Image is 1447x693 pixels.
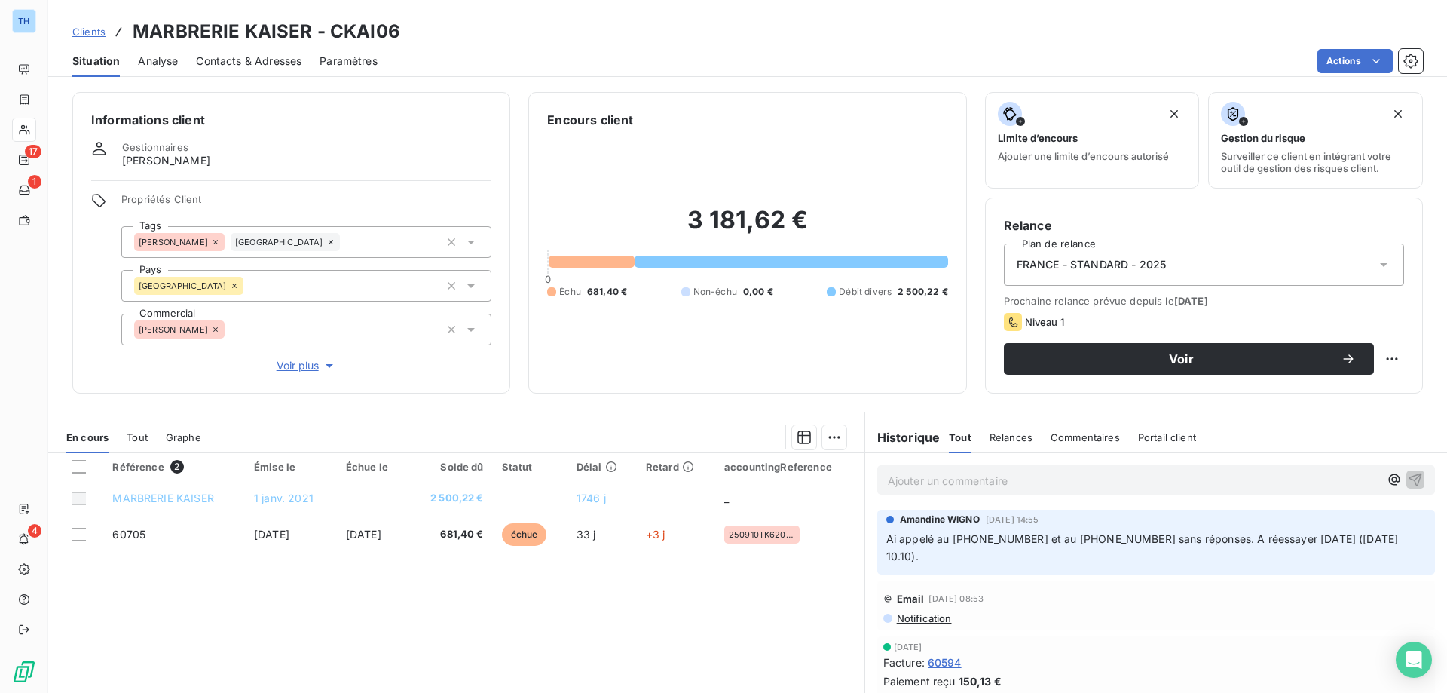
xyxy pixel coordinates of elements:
[990,431,1032,443] span: Relances
[418,461,484,473] div: Solde dû
[72,24,106,39] a: Clients
[693,285,737,299] span: Non-échu
[577,492,606,504] span: 1746 j
[122,153,210,168] span: [PERSON_NAME]
[724,461,855,473] div: accountingReference
[577,528,596,541] span: 33 j
[502,523,547,546] span: échue
[91,111,491,129] h6: Informations client
[139,281,227,290] span: [GEOGRAPHIC_DATA]
[1017,257,1167,272] span: FRANCE - STANDARD - 2025
[1025,316,1064,328] span: Niveau 1
[277,358,337,373] span: Voir plus
[122,141,188,153] span: Gestionnaires
[66,431,109,443] span: En cours
[724,492,729,504] span: _
[72,54,120,69] span: Situation
[577,461,628,473] div: Délai
[138,54,178,69] span: Analyse
[928,594,984,603] span: [DATE] 08:53
[883,673,956,689] span: Paiement reçu
[998,132,1078,144] span: Limite d’encours
[894,642,922,652] span: [DATE]
[1004,343,1374,375] button: Voir
[839,285,892,299] span: Débit divers
[949,431,971,443] span: Tout
[545,273,551,285] span: 0
[1317,49,1393,73] button: Actions
[743,285,773,299] span: 0,00 €
[900,513,980,526] span: Amandine WIGNO
[28,175,41,189] span: 1
[72,26,106,38] span: Clients
[1208,92,1423,189] button: Gestion du risqueSurveiller ce client en intégrant votre outil de gestion des risques client.
[1004,295,1404,307] span: Prochaine relance prévue depuis le
[547,205,947,250] h2: 3 181,62 €
[928,655,962,670] span: 60594
[865,428,941,446] h6: Historique
[243,279,255,293] input: Ajouter une valeur
[254,528,289,541] span: [DATE]
[998,150,1169,162] span: Ajouter une limite d’encours autorisé
[1221,132,1305,144] span: Gestion du risque
[121,357,491,374] button: Voir plus
[986,515,1039,524] span: [DATE] 14:55
[346,461,399,473] div: Échue le
[1004,216,1404,235] h6: Relance
[883,655,925,670] span: Facture :
[1138,431,1196,443] span: Portail client
[418,527,484,542] span: 681,40 €
[112,460,236,474] div: Référence
[121,193,491,214] span: Propriétés Client
[898,285,948,299] span: 2 500,22 €
[547,111,633,129] h6: Encours client
[985,92,1200,189] button: Limite d’encoursAjouter une limite d’encours autorisé
[12,660,36,684] img: Logo LeanPay
[895,612,952,624] span: Notification
[418,491,484,506] span: 2 500,22 €
[127,431,148,443] span: Tout
[225,323,237,336] input: Ajouter une valeur
[12,9,36,33] div: TH
[170,460,184,474] span: 2
[28,524,41,538] span: 4
[587,285,627,299] span: 681,40 €
[254,461,328,473] div: Émise le
[340,235,352,249] input: Ajouter une valeur
[112,492,213,504] span: MARBRERIE KAISER
[1051,431,1120,443] span: Commentaires
[1022,353,1341,365] span: Voir
[166,431,201,443] span: Graphe
[559,285,581,299] span: Échu
[235,238,323,247] span: [GEOGRAPHIC_DATA]
[729,530,795,539] span: 250910TK62055AW
[133,18,400,45] h3: MARBRERIE KAISER - CKAI06
[502,461,558,473] div: Statut
[139,325,208,334] span: [PERSON_NAME]
[346,528,381,541] span: [DATE]
[959,673,1002,689] span: 150,13 €
[254,492,314,504] span: 1 janv. 2021
[1221,150,1410,174] span: Surveiller ce client en intégrant votre outil de gestion des risques client.
[112,528,145,541] span: 60705
[196,54,301,69] span: Contacts & Adresses
[1174,295,1208,307] span: [DATE]
[886,532,1402,563] span: Ai appelé au [PHONE_NUMBER] et au [PHONE_NUMBER] sans réponses. A réessayer [DATE] ([DATE] 10.10).
[1396,642,1432,678] div: Open Intercom Messenger
[897,593,925,605] span: Email
[646,461,706,473] div: Retard
[320,54,378,69] span: Paramètres
[139,238,208,247] span: [PERSON_NAME]
[25,145,41,158] span: 17
[646,528,665,541] span: +3 j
